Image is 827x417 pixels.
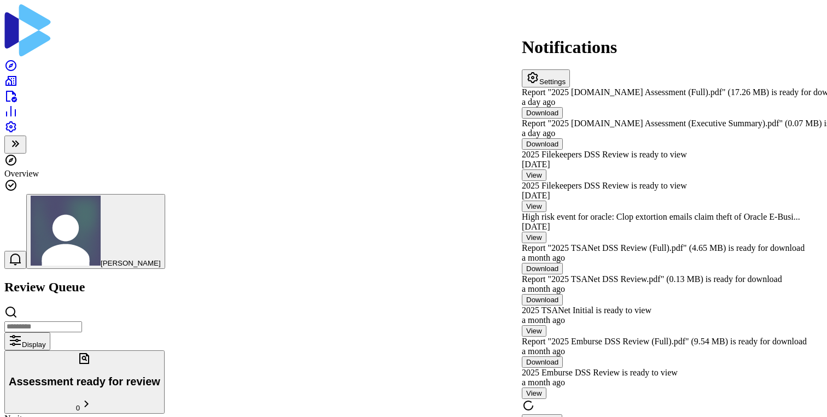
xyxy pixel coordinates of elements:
button: Download [522,294,563,306]
button: Download [522,263,563,274]
button: Rachelle Guli avatar[PERSON_NAME] [26,194,165,269]
h2: Review Queue [4,280,823,295]
button: View [522,325,546,337]
button: View [522,232,546,243]
button: Assessment ready for review0 [4,350,165,414]
span: [PERSON_NAME] [101,259,161,267]
img: Rachelle Guli avatar [31,196,101,266]
img: Coverbase logo [4,4,51,57]
button: Display [4,332,50,350]
h2: Assessment ready for review [9,375,160,388]
button: View [522,169,546,181]
button: Download [522,138,563,150]
span: Overview [4,169,39,178]
button: View [522,387,546,399]
button: Download [522,107,563,119]
span: 0 [76,404,80,412]
button: Settings [522,69,570,87]
button: View [522,201,546,212]
button: Download [522,356,563,368]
